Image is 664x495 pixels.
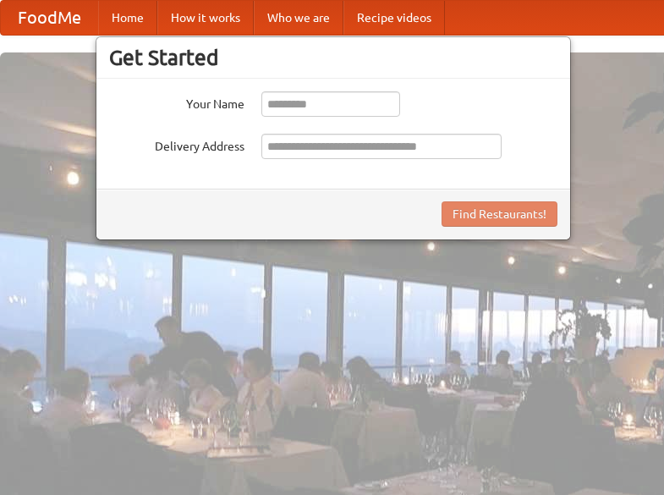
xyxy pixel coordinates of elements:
[98,1,157,35] a: Home
[343,1,445,35] a: Recipe videos
[1,1,98,35] a: FoodMe
[157,1,254,35] a: How it works
[442,201,557,227] button: Find Restaurants!
[254,1,343,35] a: Who we are
[109,134,244,155] label: Delivery Address
[109,45,557,70] h3: Get Started
[109,91,244,113] label: Your Name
